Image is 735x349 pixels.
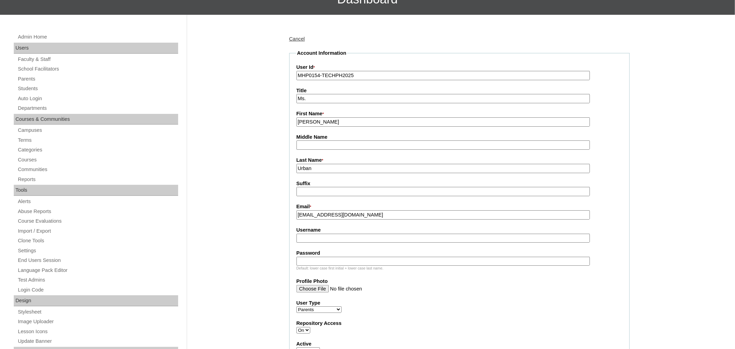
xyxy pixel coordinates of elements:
[296,320,623,327] label: Repository Access
[17,146,178,154] a: Categories
[289,36,305,42] a: Cancel
[17,227,178,235] a: Import / Export
[296,50,347,57] legend: Account Information
[296,203,623,211] label: Email
[14,295,178,306] div: Design
[17,256,178,265] a: End Users Session
[17,286,178,294] a: Login Code
[17,207,178,216] a: Abuse Reports
[17,156,178,164] a: Courses
[296,250,623,257] label: Password
[14,185,178,196] div: Tools
[296,340,623,348] label: Active
[17,217,178,225] a: Course Evaluations
[296,299,623,307] label: User Type
[17,33,178,41] a: Admin Home
[296,110,623,118] label: First Name
[296,180,623,187] label: Suffix
[17,266,178,275] a: Language Pack Editor
[17,246,178,255] a: Settings
[17,175,178,184] a: Reports
[17,327,178,336] a: Lesson Icons
[17,308,178,316] a: Stylesheet
[17,104,178,113] a: Departments
[14,43,178,54] div: Users
[17,126,178,135] a: Campuses
[17,236,178,245] a: Clone Tools
[296,278,623,285] label: Profile Photo
[296,134,623,141] label: Middle Name
[17,94,178,103] a: Auto Login
[14,114,178,125] div: Courses & Communities
[17,55,178,64] a: Faculty & Staff
[17,317,178,326] a: Image Uploader
[296,64,623,71] label: User Id
[296,87,623,94] label: Title
[296,157,623,164] label: Last Name
[17,276,178,284] a: Test Admins
[17,337,178,346] a: Update Banner
[296,226,623,234] label: Username
[17,84,178,93] a: Students
[17,75,178,83] a: Parents
[17,165,178,174] a: Communities
[17,65,178,73] a: School Facilitators
[17,197,178,206] a: Alerts
[17,136,178,145] a: Terms
[296,266,623,271] div: Default: lower case first initial + lower case last name.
